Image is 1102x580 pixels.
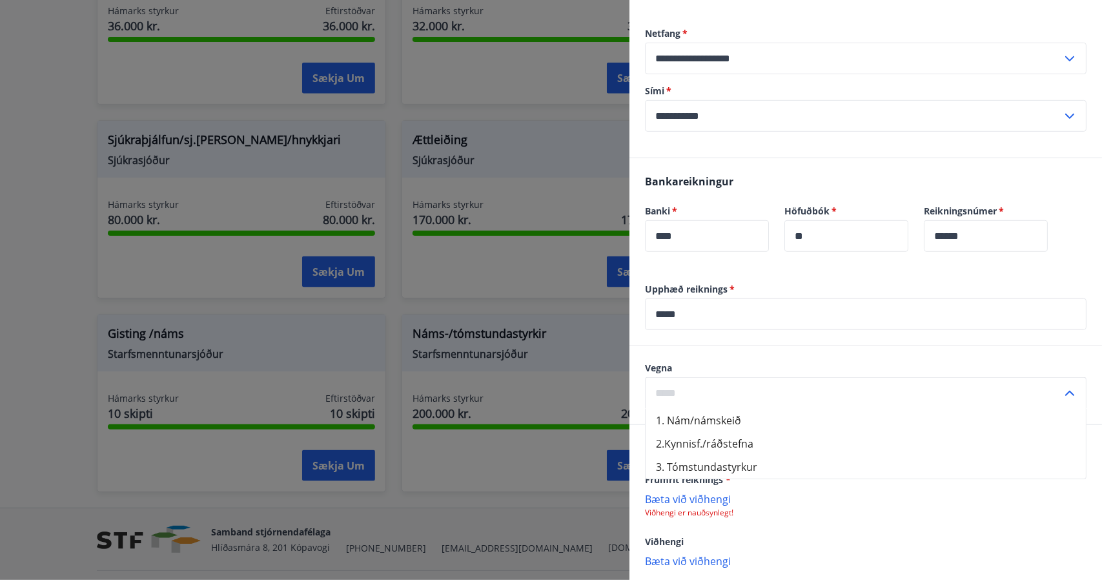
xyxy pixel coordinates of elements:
[924,205,1048,218] label: Reikningsnúmer
[646,455,1086,479] li: 3. Tómstundastyrkur
[645,535,684,548] span: Viðhengi
[645,554,1087,567] p: Bæta við viðhengi
[645,283,1087,296] label: Upphæð reiknings
[645,473,731,486] span: Frumrit reiknings
[646,432,1086,455] li: 2.Kynnisf./ráðstefna
[645,508,1087,518] p: Viðhengi er nauðsynlegt!
[784,205,908,218] label: Höfuðbók
[645,27,1087,40] label: Netfang
[645,298,1087,330] div: Upphæð reiknings
[645,85,1087,98] label: Sími
[645,205,769,218] label: Banki
[646,409,1086,432] li: 1. Nám/námskeið
[645,362,1087,375] label: Vegna
[645,492,1087,505] p: Bæta við viðhengi
[645,174,733,189] span: Bankareikningur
